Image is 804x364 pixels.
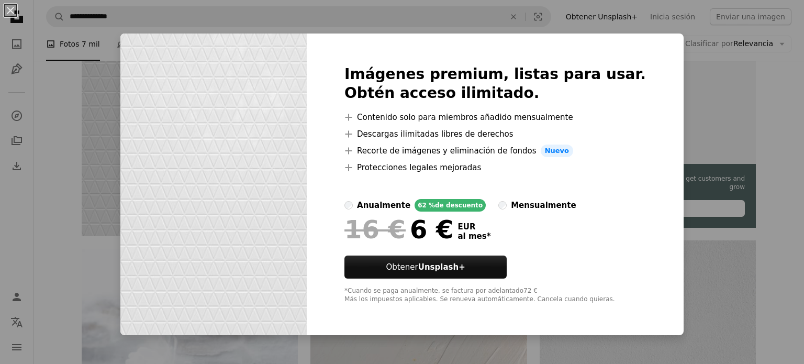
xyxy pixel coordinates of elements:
div: *Cuando se paga anualmente, se factura por adelantado 72 € Más los impuestos aplicables. Se renue... [344,287,646,304]
li: Recorte de imágenes y eliminación de fondos [344,145,646,157]
button: ObtenerUnsplash+ [344,256,507,279]
strong: Unsplash+ [418,262,465,272]
div: mensualmente [511,199,576,212]
div: 62 % de descuento [415,199,486,212]
input: mensualmente [498,201,507,209]
img: premium_photo-1674728198545-8fa4796b9297 [120,34,307,335]
span: EUR [457,222,490,231]
span: Nuevo [541,145,573,157]
input: anualmente62 %de descuento [344,201,353,209]
span: al mes * [457,231,490,241]
li: Contenido solo para miembros añadido mensualmente [344,111,646,124]
li: Protecciones legales mejoradas [344,161,646,174]
li: Descargas ilimitadas libres de derechos [344,128,646,140]
span: 16 € [344,216,406,243]
div: 6 € [344,216,453,243]
div: anualmente [357,199,410,212]
h2: Imágenes premium, listas para usar. Obtén acceso ilimitado. [344,65,646,103]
